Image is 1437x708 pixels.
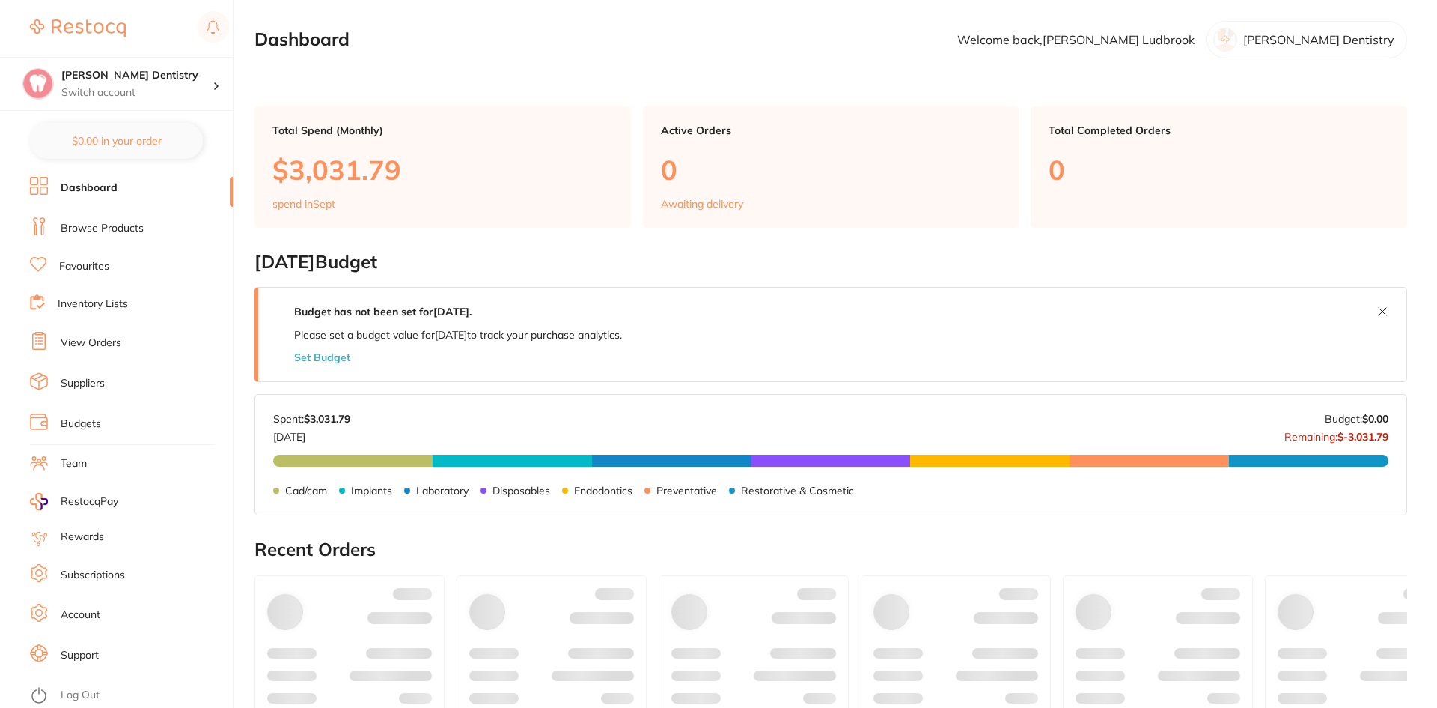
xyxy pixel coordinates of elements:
[61,376,105,391] a: Suppliers
[61,494,118,509] span: RestocqPay
[1284,425,1388,443] p: Remaining:
[61,181,118,196] a: Dashboard
[643,106,1019,228] a: Active Orders0Awaiting delivery
[59,259,109,274] a: Favourites
[30,684,228,708] button: Log Out
[61,221,144,236] a: Browse Products
[61,417,101,432] a: Budgets
[254,106,631,228] a: Total Spend (Monthly)$3,031.79spend inSept
[1031,106,1407,228] a: Total Completed Orders0
[61,456,87,471] a: Team
[272,198,335,210] p: spend in Sept
[1049,154,1389,185] p: 0
[61,568,125,583] a: Subscriptions
[273,425,350,443] p: [DATE]
[492,485,550,497] p: Disposables
[574,485,632,497] p: Endodontics
[30,19,126,37] img: Restocq Logo
[254,539,1407,560] h2: Recent Orders
[1337,430,1388,444] strong: $-3,031.79
[61,85,213,100] p: Switch account
[23,69,53,99] img: Ashmore Dentistry
[30,493,118,510] a: RestocqPay
[957,33,1195,46] p: Welcome back, [PERSON_NAME] Ludbrook
[1243,33,1394,46] p: [PERSON_NAME] Dentistry
[294,305,472,318] strong: Budget has not been set for [DATE] .
[61,530,104,545] a: Rewards
[1325,413,1388,425] p: Budget:
[61,688,100,703] a: Log Out
[656,485,717,497] p: Preventative
[1362,412,1388,426] strong: $0.00
[272,154,613,185] p: $3,031.79
[272,124,613,136] p: Total Spend (Monthly)
[661,124,1001,136] p: Active Orders
[61,68,213,83] h4: Ashmore Dentistry
[351,485,392,497] p: Implants
[254,29,350,50] h2: Dashboard
[61,648,99,663] a: Support
[661,154,1001,185] p: 0
[30,123,203,159] button: $0.00 in your order
[294,329,622,341] p: Please set a budget value for [DATE] to track your purchase analytics.
[416,485,469,497] p: Laboratory
[661,198,743,210] p: Awaiting delivery
[254,252,1407,273] h2: [DATE] Budget
[1049,124,1389,136] p: Total Completed Orders
[741,485,854,497] p: Restorative & Cosmetic
[285,485,327,497] p: Cad/cam
[294,351,350,363] button: Set Budget
[61,336,121,351] a: View Orders
[61,608,100,623] a: Account
[30,11,126,46] a: Restocq Logo
[273,413,350,425] p: Spent:
[304,412,350,426] strong: $3,031.79
[58,297,128,312] a: Inventory Lists
[30,493,48,510] img: RestocqPay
